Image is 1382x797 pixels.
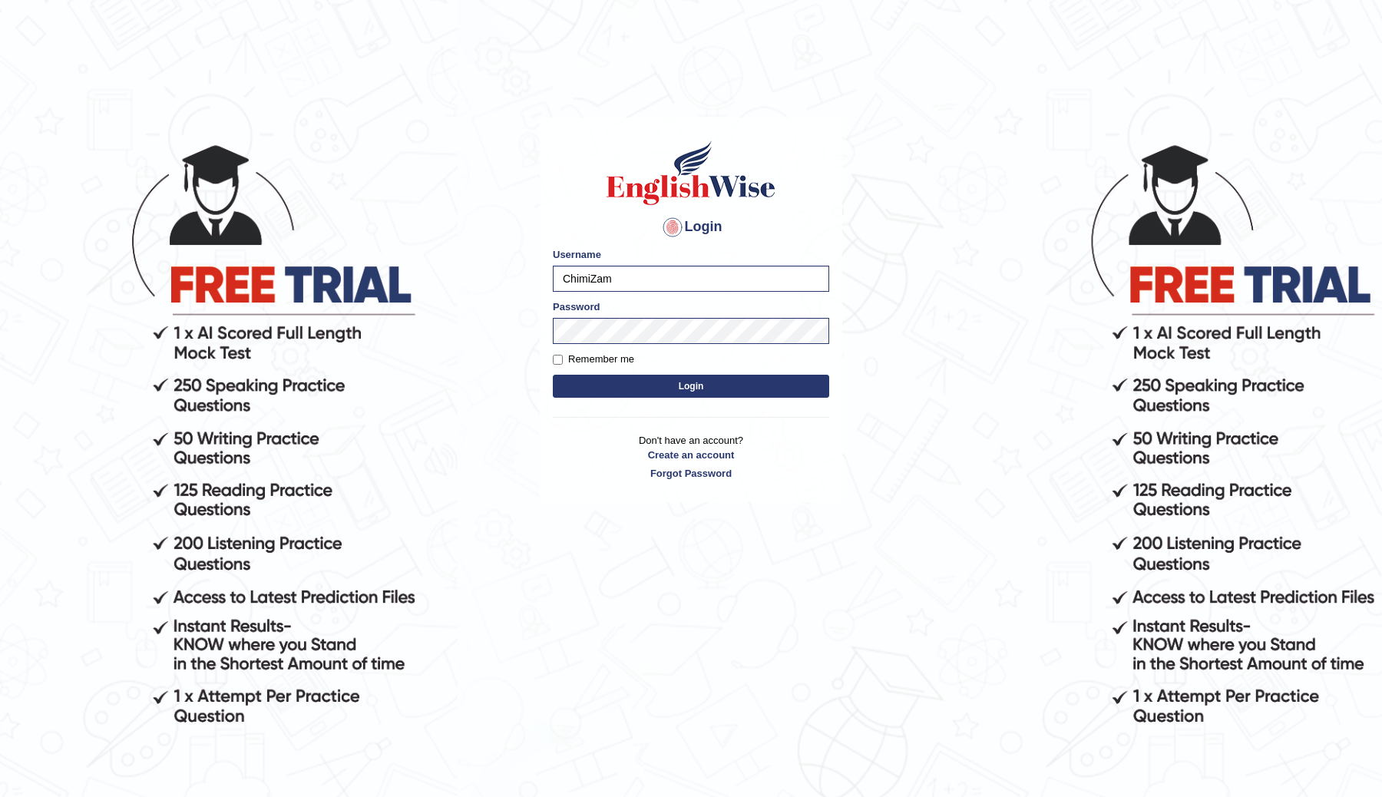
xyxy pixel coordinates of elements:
[553,215,829,240] h4: Login
[553,433,829,481] p: Don't have an account?
[553,375,829,398] button: Login
[553,355,563,365] input: Remember me
[553,448,829,462] a: Create an account
[553,299,600,314] label: Password
[553,466,829,481] a: Forgot Password
[553,352,634,367] label: Remember me
[553,247,601,262] label: Username
[603,138,779,207] img: Logo of English Wise sign in for intelligent practice with AI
